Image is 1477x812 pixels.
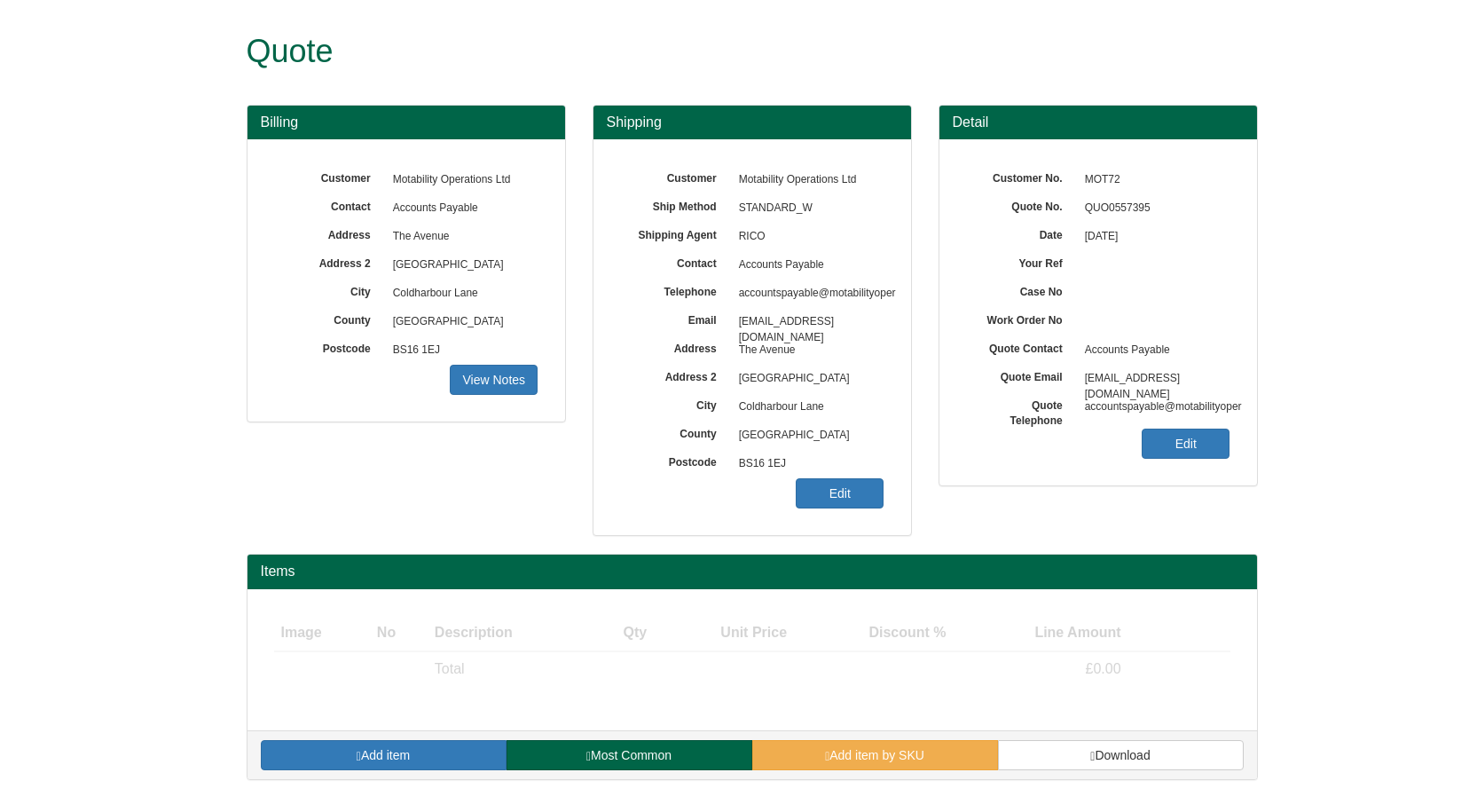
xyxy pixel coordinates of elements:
[384,251,538,280] span: [GEOGRAPHIC_DATA]
[966,336,1076,357] label: Quote Contact
[966,251,1076,272] label: Your Ref
[966,393,1076,429] label: Quote Telephone
[1076,166,1230,194] span: MOT72
[1076,393,1230,422] span: accountspayable@motabilityoper
[594,748,675,762] span: Most Common
[730,223,884,251] span: RICO
[274,194,384,215] label: Contact
[384,280,538,308] span: Coldharbour Lane
[620,308,730,328] label: Email
[794,616,954,651] th: Discount %
[620,280,730,300] label: Telephone
[730,251,884,280] span: Accounts Payable
[247,34,1191,69] h1: Quote
[966,365,1076,385] label: Quote Email
[274,616,370,651] th: Image
[796,478,884,508] a: Edit
[365,748,413,762] span: Add item
[620,223,730,243] label: Shipping Agent
[1076,365,1230,393] span: [EMAIL_ADDRESS][DOMAIN_NAME]
[428,616,588,651] th: Description
[261,564,1244,579] h2: Items
[274,280,384,300] label: City
[428,651,588,687] td: Total
[620,251,730,272] label: Contact
[274,251,384,272] label: Address 2
[966,280,1076,300] label: Case No
[588,616,654,651] th: Qty
[730,422,884,450] span: [GEOGRAPHIC_DATA]
[620,194,730,215] label: Ship Method
[730,365,884,393] span: [GEOGRAPHIC_DATA]
[607,114,898,130] h3: Shipping
[274,166,384,186] label: Customer
[620,365,730,385] label: Address 2
[370,616,428,651] th: No
[620,393,730,414] label: City
[1099,748,1154,762] span: Download
[1086,661,1121,676] span: £0.00
[730,194,884,223] span: STANDARD_W
[261,114,552,130] h3: Billing
[384,166,538,194] span: Motability Operations Ltd
[1076,336,1230,365] span: Accounts Payable
[384,336,538,365] span: BS16 1EJ
[620,166,730,186] label: Customer
[730,308,884,336] span: [EMAIL_ADDRESS][DOMAIN_NAME]
[1142,429,1230,459] a: Edit
[730,336,884,365] span: The Avenue
[620,336,730,357] label: Address
[966,308,1076,328] label: Work Order No
[274,223,384,243] label: Address
[953,114,1244,130] h3: Detail
[966,223,1076,243] label: Date
[274,336,384,357] label: Postcode
[730,393,884,422] span: Coldharbour Lane
[384,223,538,251] span: The Avenue
[730,280,884,308] span: accountspayable@motabilityoper
[730,166,884,194] span: Motability Operations Ltd
[274,308,384,328] label: County
[834,748,929,762] span: Add item by SKU
[620,450,730,470] label: Postcode
[998,740,1244,770] a: Download
[384,308,538,336] span: [GEOGRAPHIC_DATA]
[966,194,1076,215] label: Quote No.
[954,616,1128,651] th: Line Amount
[966,166,1076,186] label: Customer No.
[450,365,538,395] a: View Notes
[620,422,730,442] label: County
[730,450,884,478] span: BS16 1EJ
[1076,194,1230,223] span: QUO0557395
[654,616,794,651] th: Unit Price
[384,194,538,223] span: Accounts Payable
[1076,223,1230,251] span: [DATE]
